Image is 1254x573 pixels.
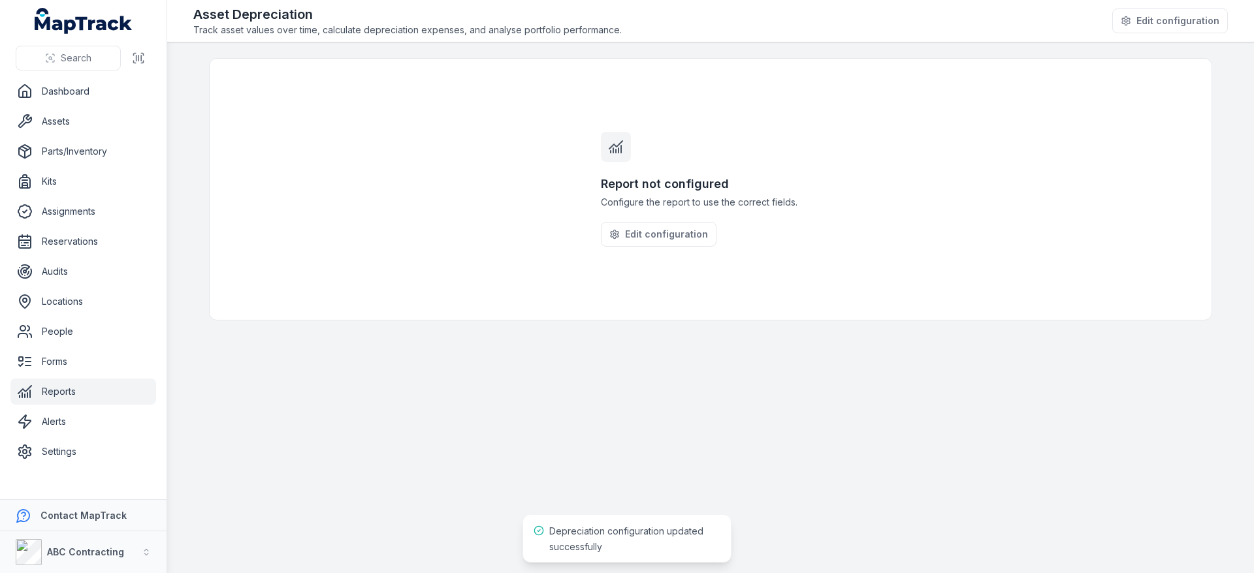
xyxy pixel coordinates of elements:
a: Parts/Inventory [10,138,156,164]
h2: Asset Depreciation [193,5,622,23]
a: Reports [10,379,156,405]
button: Edit configuration [601,222,716,247]
span: Configure the report to use the correct fields. [601,196,820,209]
strong: ABC Contracting [47,546,124,557]
a: MapTrack [35,8,133,34]
a: Kits [10,168,156,194]
a: Assignments [10,198,156,225]
a: Alerts [10,409,156,435]
a: Forms [10,348,156,375]
a: People [10,318,156,345]
span: Track asset values over time, calculate depreciation expenses, and analyse portfolio performance. [193,23,622,37]
a: Audits [10,258,156,285]
span: Search [61,52,91,65]
button: Edit configuration [1112,8,1228,33]
strong: Contact MapTrack [40,510,127,521]
a: Reservations [10,228,156,255]
h3: Report not configured [601,175,820,193]
a: Settings [10,439,156,465]
span: Depreciation configuration updated successfully [549,525,703,552]
a: Dashboard [10,78,156,104]
a: Locations [10,288,156,315]
a: Assets [10,108,156,134]
button: Search [16,46,121,70]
